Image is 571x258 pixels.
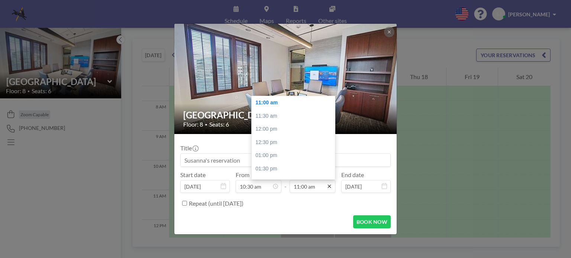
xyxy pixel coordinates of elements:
label: Repeat (until [DATE]) [189,200,243,207]
span: Floor: 8 [183,121,203,128]
div: 02:00 pm [252,176,339,189]
span: Seats: 6 [209,121,229,128]
div: 12:30 pm [252,136,339,149]
div: 12:00 pm [252,123,339,136]
div: 11:00 am [252,96,339,110]
input: Susanna's reservation [181,154,390,166]
span: - [284,174,287,190]
h2: [GEOGRAPHIC_DATA] [183,110,388,121]
label: Start date [180,171,206,179]
div: 01:00 pm [252,149,339,162]
label: From [236,171,249,179]
label: Title [180,144,198,152]
div: 11:30 am [252,110,339,123]
label: End date [341,171,364,179]
button: BOOK NOW [353,215,391,228]
div: 01:30 pm [252,162,339,176]
span: • [205,122,207,127]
